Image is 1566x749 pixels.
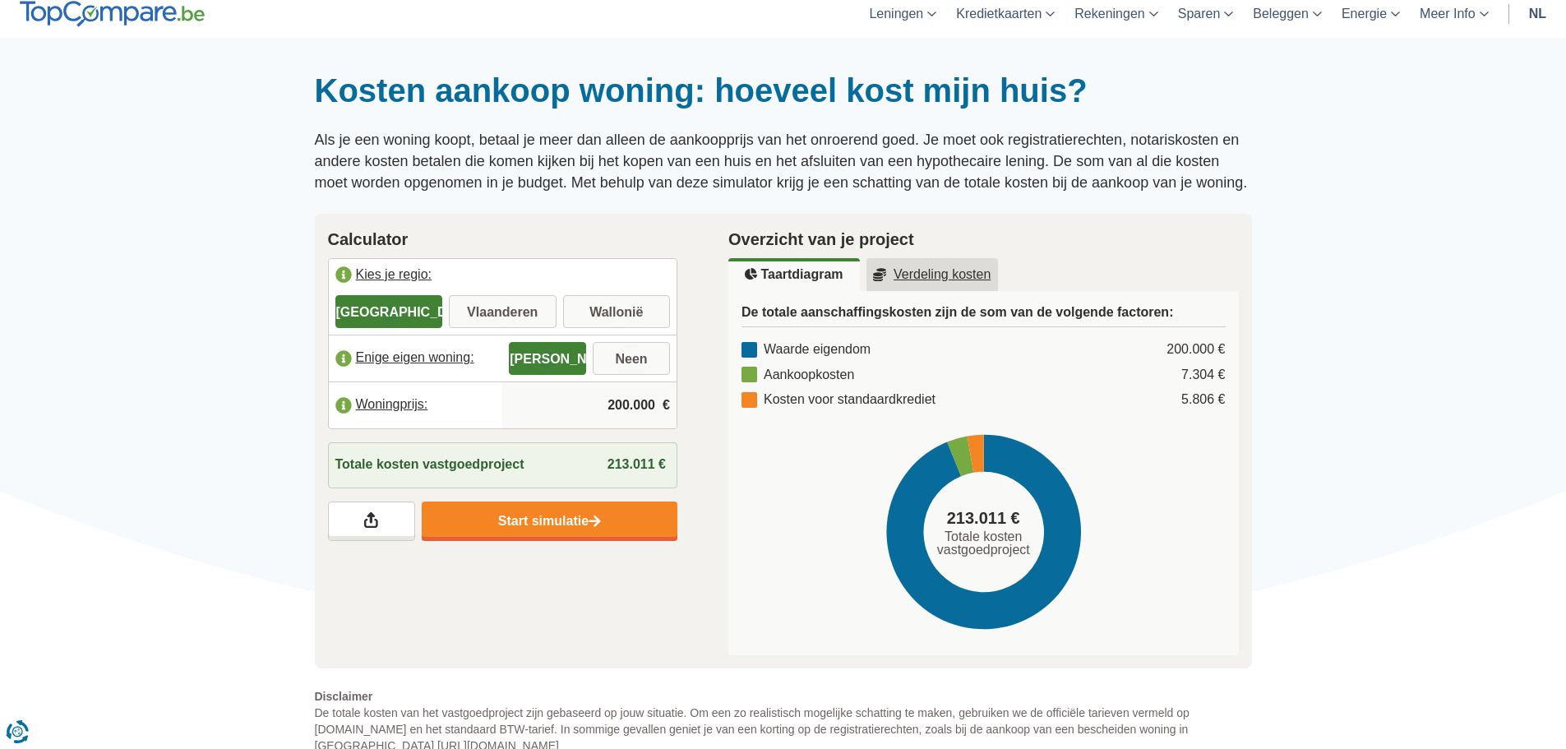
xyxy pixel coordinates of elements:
div: 7.304 € [1181,366,1225,385]
label: Wallonië [563,295,671,328]
div: Aankoopkosten [741,366,854,385]
label: Neen [593,342,670,375]
div: 5.806 € [1181,391,1225,409]
label: Enige eigen woning: [329,340,503,377]
img: TopCompare [20,1,205,27]
input: | [509,383,670,428]
u: Verdeling kosten [873,268,991,281]
span: € [663,396,670,415]
label: Vlaanderen [449,295,557,328]
span: Totale kosten vastgoedproject [930,530,1037,557]
span: 213.011 € [607,457,666,471]
div: 200.000 € [1166,340,1225,359]
span: 213.011 € [947,506,1020,530]
img: Start simulatie [589,515,601,529]
u: Taartdiagram [745,268,843,281]
label: Woningprijs: [329,387,503,423]
label: Kies je regio: [329,259,677,295]
div: Waarde eigendom [741,340,871,359]
label: [GEOGRAPHIC_DATA] [335,295,443,328]
h2: Calculator [328,227,678,252]
span: Disclaimer [315,688,1252,705]
h3: De totale aanschaffingskosten zijn de som van de volgende factoren: [741,304,1226,327]
label: [PERSON_NAME] [509,342,586,375]
h1: Kosten aankoop woning: hoeveel kost mijn huis? [315,71,1252,110]
a: Deel je resultaten [328,502,415,541]
span: Totale kosten vastgoedproject [335,455,524,474]
p: Als je een woning koopt, betaal je meer dan alleen de aankoopprijs van het onroerend goed. Je moe... [315,130,1252,193]
a: Start simulatie [422,502,677,541]
h2: Overzicht van je project [728,227,1239,252]
div: Kosten voor standaardkrediet [741,391,935,409]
